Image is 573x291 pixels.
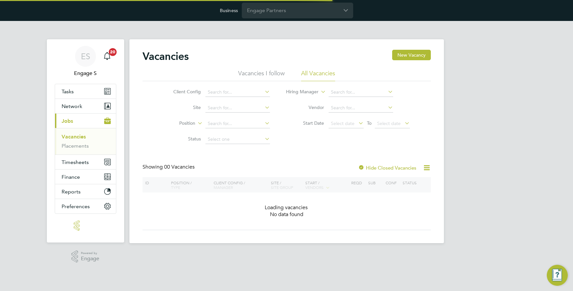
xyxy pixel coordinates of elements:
[281,89,318,95] label: Hiring Manager
[55,170,116,184] button: Finance
[158,120,195,127] label: Position
[62,159,89,165] span: Timesheets
[163,136,201,142] label: Status
[81,52,90,61] span: ES
[547,265,568,286] button: Engage Resource Center
[286,120,324,126] label: Start Date
[62,88,74,95] span: Tasks
[163,104,201,110] label: Site
[205,88,270,97] input: Search for...
[55,69,116,77] span: Engage S
[55,46,116,77] a: ESEngage S
[163,89,201,95] label: Client Config
[301,69,335,81] li: All Vacancies
[101,46,114,67] a: 20
[55,220,116,231] a: Go to home page
[62,118,73,124] span: Jobs
[62,189,81,195] span: Reports
[238,69,285,81] li: Vacancies I follow
[55,99,116,113] button: Network
[62,203,90,209] span: Preferences
[55,84,116,99] a: Tasks
[164,164,195,170] span: 00 Vacancies
[205,103,270,113] input: Search for...
[81,256,99,262] span: Engage
[62,174,80,180] span: Finance
[62,134,86,140] a: Vacancies
[329,103,393,113] input: Search for...
[365,119,373,127] span: To
[55,114,116,128] button: Jobs
[55,184,116,199] button: Reports
[331,120,354,126] span: Select date
[377,120,401,126] span: Select date
[143,50,189,63] h2: Vacancies
[74,220,97,231] img: engage-logo-retina.png
[220,8,238,13] label: Business
[55,155,116,169] button: Timesheets
[47,39,124,243] nav: Main navigation
[71,250,99,263] a: Powered byEngage
[286,104,324,110] label: Vendor
[55,128,116,155] div: Jobs
[62,103,82,109] span: Network
[392,50,431,60] button: New Vacancy
[81,250,99,256] span: Powered by
[55,199,116,213] button: Preferences
[358,165,416,171] label: Hide Closed Vacancies
[329,88,393,97] input: Search for...
[109,48,117,56] span: 20
[205,119,270,128] input: Search for...
[205,135,270,144] input: Select one
[143,164,196,171] div: Showing
[62,143,89,149] a: Placements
